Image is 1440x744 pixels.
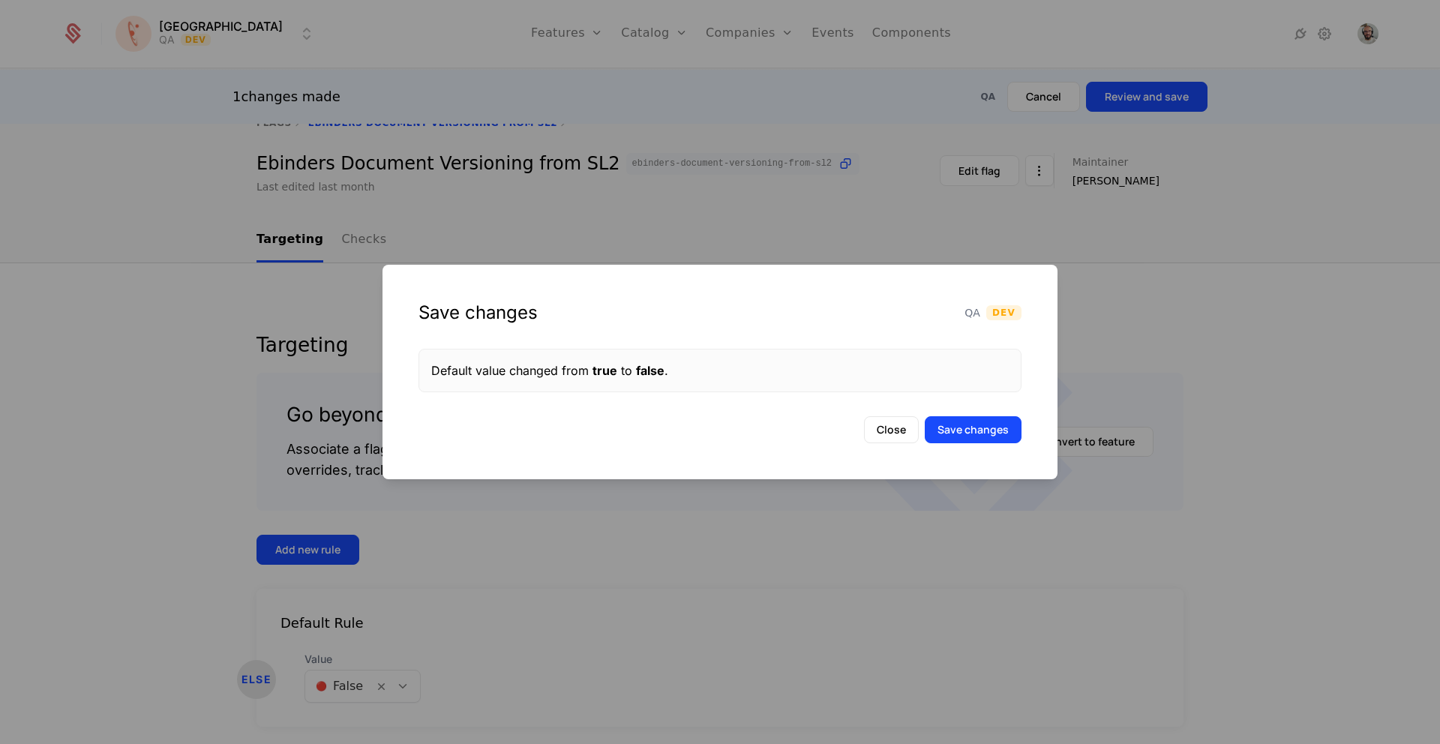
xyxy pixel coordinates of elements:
[431,361,1009,379] div: Default value changed from to .
[925,416,1021,443] button: Save changes
[864,416,919,443] button: Close
[986,305,1021,320] span: Dev
[418,301,538,325] div: Save changes
[964,305,980,320] span: QA
[636,363,664,378] span: false
[592,363,617,378] span: true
